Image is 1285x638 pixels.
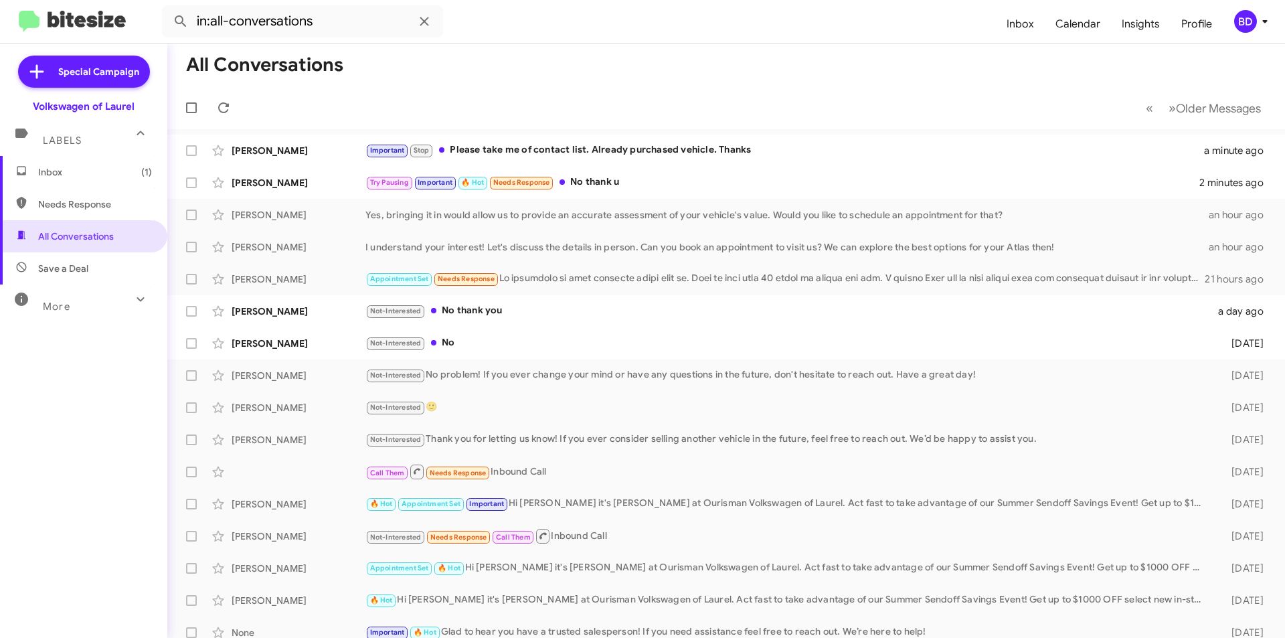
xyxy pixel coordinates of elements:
[370,596,393,605] span: 🔥 Hot
[370,339,422,347] span: Not-Interested
[232,144,365,157] div: [PERSON_NAME]
[43,301,70,313] span: More
[232,562,365,575] div: [PERSON_NAME]
[1146,100,1153,116] span: «
[370,178,409,187] span: Try Pausing
[1205,272,1274,286] div: 21 hours ago
[1045,5,1111,44] a: Calendar
[186,54,343,76] h1: All Conversations
[38,262,88,275] span: Save a Deal
[1171,5,1223,44] a: Profile
[58,65,139,78] span: Special Campaign
[370,307,422,315] span: Not-Interested
[232,594,365,607] div: [PERSON_NAME]
[365,463,1210,480] div: Inbound Call
[493,178,550,187] span: Needs Response
[1223,10,1270,33] button: BD
[1204,144,1274,157] div: a minute ago
[1111,5,1171,44] a: Insights
[232,433,365,447] div: [PERSON_NAME]
[33,100,135,113] div: Volkswagen of Laurel
[370,403,422,412] span: Not-Interested
[370,564,429,572] span: Appointment Set
[1210,369,1274,382] div: [DATE]
[1169,100,1176,116] span: »
[365,271,1205,287] div: Lo ipsumdolo si amet consecte adipi elit se. Doei te inci utla 40 etdol ma aliqua eni adm. V quis...
[365,303,1210,319] div: No thank you
[232,240,365,254] div: [PERSON_NAME]
[365,592,1210,608] div: Hi [PERSON_NAME] it's [PERSON_NAME] at Ourisman Volkswagen of Laurel. Act fast to take advantage ...
[438,274,495,283] span: Needs Response
[232,369,365,382] div: [PERSON_NAME]
[1138,94,1269,122] nav: Page navigation example
[365,560,1210,576] div: Hi [PERSON_NAME] it's [PERSON_NAME] at Ourisman Volkswagen of Laurel. Act fast to take advantage ...
[1210,465,1274,479] div: [DATE]
[1210,305,1274,318] div: a day ago
[365,528,1210,544] div: Inbound Call
[1138,94,1161,122] button: Previous
[370,274,429,283] span: Appointment Set
[414,628,436,637] span: 🔥 Hot
[365,400,1210,415] div: 🙂
[1210,433,1274,447] div: [DATE]
[38,230,114,243] span: All Conversations
[232,208,365,222] div: [PERSON_NAME]
[996,5,1045,44] a: Inbox
[18,56,150,88] a: Special Campaign
[38,165,152,179] span: Inbox
[365,240,1209,254] div: I understand your interest! Let's discuss the details in person. Can you book an appointment to v...
[370,533,422,542] span: Not-Interested
[1210,594,1274,607] div: [DATE]
[1176,101,1261,116] span: Older Messages
[496,533,531,542] span: Call Them
[232,272,365,286] div: [PERSON_NAME]
[232,305,365,318] div: [PERSON_NAME]
[232,176,365,189] div: [PERSON_NAME]
[365,368,1210,383] div: No problem! If you ever change your mind or have any questions in the future, don't hesitate to r...
[1161,94,1269,122] button: Next
[365,432,1210,447] div: Thank you for letting us know! If you ever consider selling another vehicle in the future, feel f...
[1209,240,1274,254] div: an hour ago
[365,208,1209,222] div: Yes, bringing it in would allow us to provide an accurate assessment of your vehicle's value. Wou...
[43,135,82,147] span: Labels
[414,146,430,155] span: Stop
[1210,497,1274,511] div: [DATE]
[430,469,487,477] span: Needs Response
[365,496,1210,511] div: Hi [PERSON_NAME] it's [PERSON_NAME] at Ourisman Volkswagen of Laurel. Act fast to take advantage ...
[461,178,484,187] span: 🔥 Hot
[232,401,365,414] div: [PERSON_NAME]
[370,435,422,444] span: Not-Interested
[1209,208,1274,222] div: an hour ago
[1210,401,1274,414] div: [DATE]
[365,143,1204,158] div: Please take me of contact list. Already purchased vehicle. Thanks
[418,178,452,187] span: Important
[1210,337,1274,350] div: [DATE]
[370,628,405,637] span: Important
[141,165,152,179] span: (1)
[402,499,460,508] span: Appointment Set
[469,499,504,508] span: Important
[1234,10,1257,33] div: BD
[365,175,1199,190] div: No thank u
[232,497,365,511] div: [PERSON_NAME]
[1199,176,1274,189] div: 2 minutes ago
[370,146,405,155] span: Important
[232,530,365,543] div: [PERSON_NAME]
[370,469,405,477] span: Call Them
[38,197,152,211] span: Needs Response
[365,335,1210,351] div: No
[430,533,487,542] span: Needs Response
[370,499,393,508] span: 🔥 Hot
[232,337,365,350] div: [PERSON_NAME]
[370,371,422,380] span: Not-Interested
[1210,530,1274,543] div: [DATE]
[1210,562,1274,575] div: [DATE]
[162,5,443,37] input: Search
[438,564,460,572] span: 🔥 Hot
